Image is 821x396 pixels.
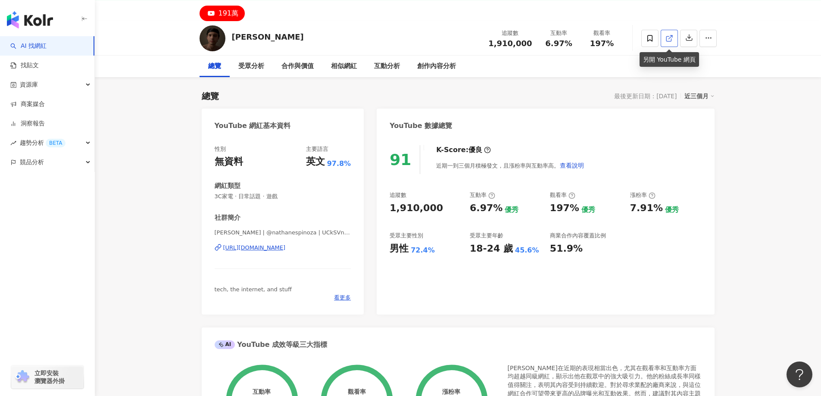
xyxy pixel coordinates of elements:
button: 查看說明 [559,157,584,174]
div: 英文 [306,155,325,168]
div: 優良 [468,145,482,155]
div: AI [215,340,235,349]
button: 191萬 [200,6,245,21]
div: 優秀 [505,205,518,215]
div: 最後更新日期：[DATE] [614,93,677,100]
span: rise [10,140,16,146]
a: searchAI 找網紅 [10,42,47,50]
img: logo [7,11,53,28]
div: 18-24 歲 [470,242,513,256]
div: 追蹤數 [390,191,406,199]
div: 72.4% [411,246,435,255]
a: [URL][DOMAIN_NAME] [215,244,351,252]
div: 總覽 [208,61,221,72]
div: 無資料 [215,155,243,168]
div: 7.91% [630,202,663,215]
div: 受眾主要性別 [390,232,423,240]
img: KOL Avatar [200,25,225,51]
span: 3C家電 · 日常話題 · 遊戲 [215,193,351,200]
div: 社群簡介 [215,213,240,222]
div: 漲粉率 [630,191,656,199]
div: 互動率 [543,29,575,37]
div: 追蹤數 [488,29,532,37]
div: 主要語言 [306,145,328,153]
div: 觀看率 [586,29,618,37]
span: [PERSON_NAME] | @nathanespinoza | UCkSVnUZq3q14lVajaQAlLpA [215,229,351,237]
div: 51.9% [550,242,583,256]
div: YouTube 數據總覽 [390,121,452,131]
span: 資源庫 [20,75,38,94]
div: 男性 [390,242,409,256]
span: 立即安裝 瀏覽器外掛 [34,369,65,385]
div: 45.6% [515,246,539,255]
div: K-Score : [436,145,491,155]
div: YouTube 網紅基本資料 [215,121,291,131]
div: 總覽 [202,90,219,102]
div: [PERSON_NAME] [232,31,304,42]
span: 看更多 [334,294,351,302]
div: 觀看率 [348,388,366,395]
iframe: Help Scout Beacon - Open [787,362,812,387]
div: 191萬 [219,7,239,19]
div: 受眾主要年齡 [470,232,503,240]
span: 6.97% [545,39,572,48]
span: 1,910,000 [488,39,532,48]
div: 受眾分析 [238,61,264,72]
div: BETA [46,139,66,147]
span: 趨勢分析 [20,133,66,153]
div: 優秀 [665,205,679,215]
span: tech, the internet, and stuff [215,286,292,293]
div: YouTube 成效等級三大指標 [215,340,328,349]
img: chrome extension [14,370,31,384]
span: 查看說明 [560,162,584,169]
div: 優秀 [581,205,595,215]
div: 漲粉率 [442,388,460,395]
div: 互動分析 [374,61,400,72]
span: 97.8% [327,159,351,168]
div: [URL][DOMAIN_NAME] [223,244,286,252]
div: 觀看率 [550,191,575,199]
span: 197% [590,39,614,48]
div: 197% [550,202,579,215]
div: 互動率 [253,388,271,395]
div: 商業合作內容覆蓋比例 [550,232,606,240]
div: 相似網紅 [331,61,357,72]
div: 1,910,000 [390,202,443,215]
div: 近期一到三個月積極發文，且漲粉率與互動率高。 [436,157,584,174]
div: 創作內容分析 [417,61,456,72]
div: 性別 [215,145,226,153]
a: 商案媒合 [10,100,45,109]
a: chrome extension立即安裝 瀏覽器外掛 [11,365,84,389]
div: 合作與價值 [281,61,314,72]
a: 洞察報告 [10,119,45,128]
a: 找貼文 [10,61,39,70]
div: 另開 YouTube 網頁 [640,52,699,67]
span: 競品分析 [20,153,44,172]
div: 網紅類型 [215,181,240,190]
div: 互動率 [470,191,495,199]
div: 91 [390,151,411,168]
div: 6.97% [470,202,503,215]
div: 近三個月 [684,90,715,102]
